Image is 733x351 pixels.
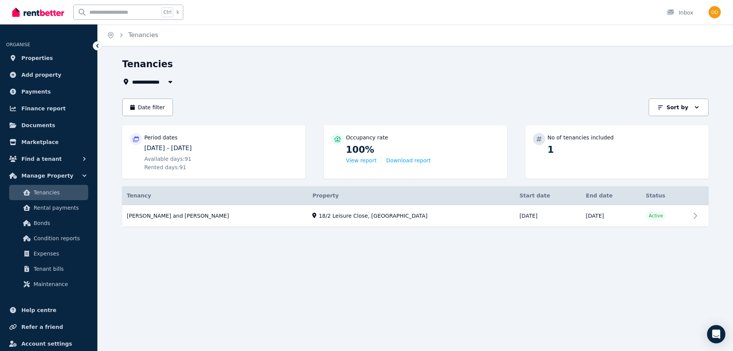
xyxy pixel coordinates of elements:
button: Manage Property [6,168,91,183]
span: Add property [21,70,61,79]
div: Inbox [667,9,693,16]
a: Maintenance [9,277,88,292]
span: Help centre [21,306,57,315]
span: Refer a friend [21,322,63,332]
button: Download report [386,157,431,164]
span: Finance report [21,104,66,113]
span: Account settings [21,339,72,348]
th: Status [641,186,690,205]
a: Rental payments [9,200,88,215]
a: Tenant bills [9,261,88,277]
a: Refer a friend [6,319,91,335]
p: 1 [547,144,701,156]
p: No of tenancies included [547,134,614,141]
p: Occupancy rate [346,134,388,141]
span: Documents [21,121,55,130]
h1: Tenancies [122,58,173,70]
button: Find a tenant [6,151,91,167]
span: Properties [21,53,53,63]
span: Expenses [34,249,85,258]
a: Marketplace [6,134,91,150]
span: k [176,9,179,15]
a: Expenses [9,246,88,261]
span: ORGANISE [6,42,30,47]
div: Open Intercom Messenger [707,325,725,343]
span: Rented days: 91 [144,163,186,171]
span: Find a tenant [21,154,62,163]
th: Start date [515,186,581,205]
a: Tenancies [9,185,88,200]
span: Ctrl [161,7,173,17]
p: 100% [346,144,499,156]
p: Period dates [144,134,178,141]
span: Tenancies [128,31,158,40]
span: Tenant bills [34,264,85,273]
img: Didianne Dinh Martin [709,6,721,18]
p: [DATE] - [DATE] [144,144,298,153]
nav: Breadcrumb [98,24,167,46]
span: Tenancies [34,188,85,197]
a: Documents [6,118,91,133]
a: Condition reports [9,231,88,246]
a: Bonds [9,215,88,231]
a: View details for Isabella Habuda and Blake Edwards [122,205,709,227]
a: Help centre [6,302,91,318]
span: Tenancy [127,192,151,199]
span: Rental payments [34,203,85,212]
img: RentBetter [12,6,64,18]
span: Maintenance [34,280,85,289]
span: Bonds [34,218,85,228]
span: Condition reports [34,234,85,243]
a: Properties [6,50,91,66]
button: Sort by [649,99,709,116]
button: View report [346,157,376,164]
a: Add property [6,67,91,82]
a: Finance report [6,101,91,116]
a: Payments [6,84,91,99]
button: Date filter [122,99,173,116]
span: Manage Property [21,171,73,180]
span: Payments [21,87,51,96]
span: Available days: 91 [144,155,191,163]
p: Sort by [667,104,688,111]
th: Property [308,186,515,205]
th: End date [581,186,641,205]
span: Marketplace [21,137,58,147]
